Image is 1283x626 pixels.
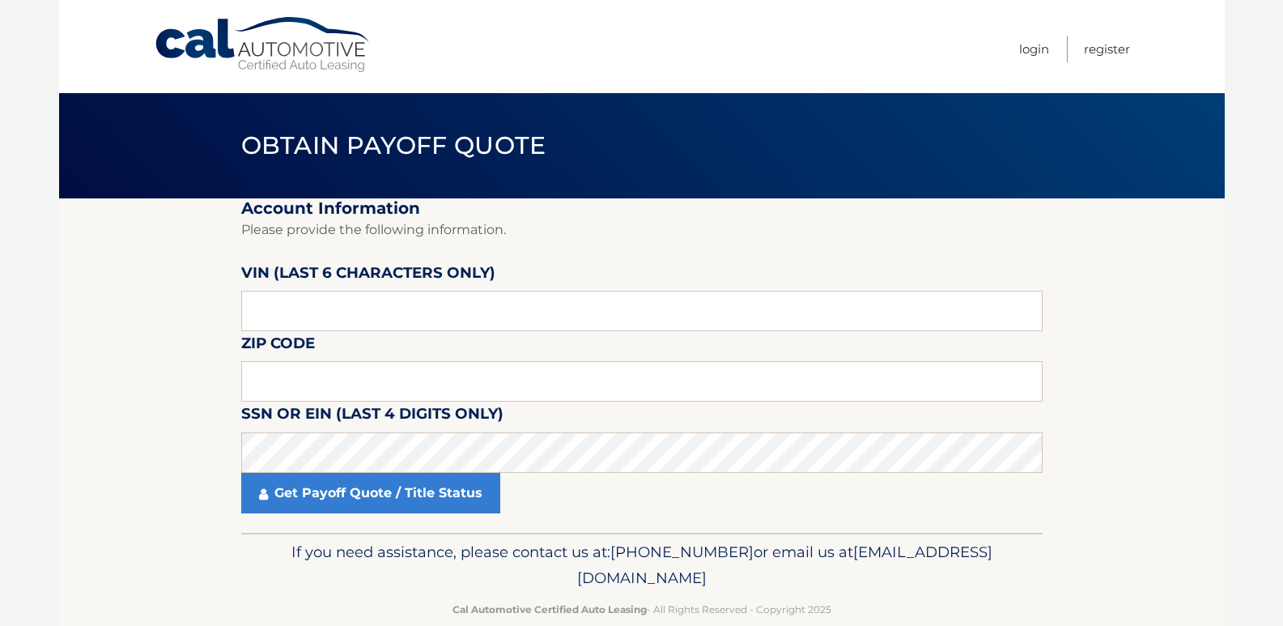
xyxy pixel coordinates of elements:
label: SSN or EIN (last 4 digits only) [241,402,503,432]
span: Obtain Payoff Quote [241,130,546,160]
p: - All Rights Reserved - Copyright 2025 [252,601,1032,618]
strong: Cal Automotive Certified Auto Leasing [452,603,647,615]
a: Cal Automotive [154,16,372,74]
label: Zip Code [241,331,315,361]
a: Login [1019,36,1049,62]
a: Get Payoff Quote / Title Status [241,473,500,513]
a: Register [1084,36,1130,62]
p: Please provide the following information. [241,219,1043,241]
label: VIN (last 6 characters only) [241,261,495,291]
span: [PHONE_NUMBER] [610,543,754,561]
h2: Account Information [241,198,1043,219]
p: If you need assistance, please contact us at: or email us at [252,539,1032,591]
